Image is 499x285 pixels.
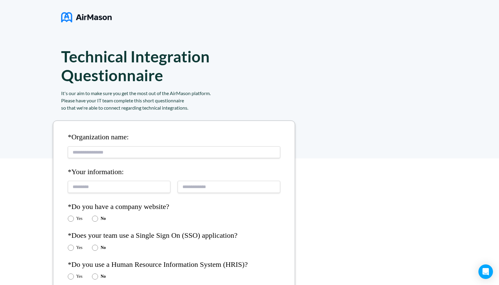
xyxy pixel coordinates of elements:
[61,90,309,97] div: It's our aim to make sure you get the most out of the AirMason platform.
[76,245,82,250] label: Yes
[68,203,280,211] h4: *Do you have a company website?
[100,216,106,221] label: No
[478,264,493,279] div: Open Intercom Messenger
[76,274,82,279] label: Yes
[61,47,238,85] h1: Technical Integration Questionnaire
[61,97,309,104] div: Please have your IT team complete this short questionnaire
[68,260,280,269] h4: *Do you use a Human Resource Information System (HRIS)?
[76,216,82,221] label: Yes
[100,274,106,279] label: No
[61,10,112,25] img: logo
[68,133,280,141] h4: *Organization name:
[100,245,106,250] label: No
[61,104,309,111] div: so that we're able to connect regarding technical integrations.
[68,168,280,176] h4: *Your information:
[68,231,280,240] h4: *Does your team use a Single Sign On (SSO) application?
